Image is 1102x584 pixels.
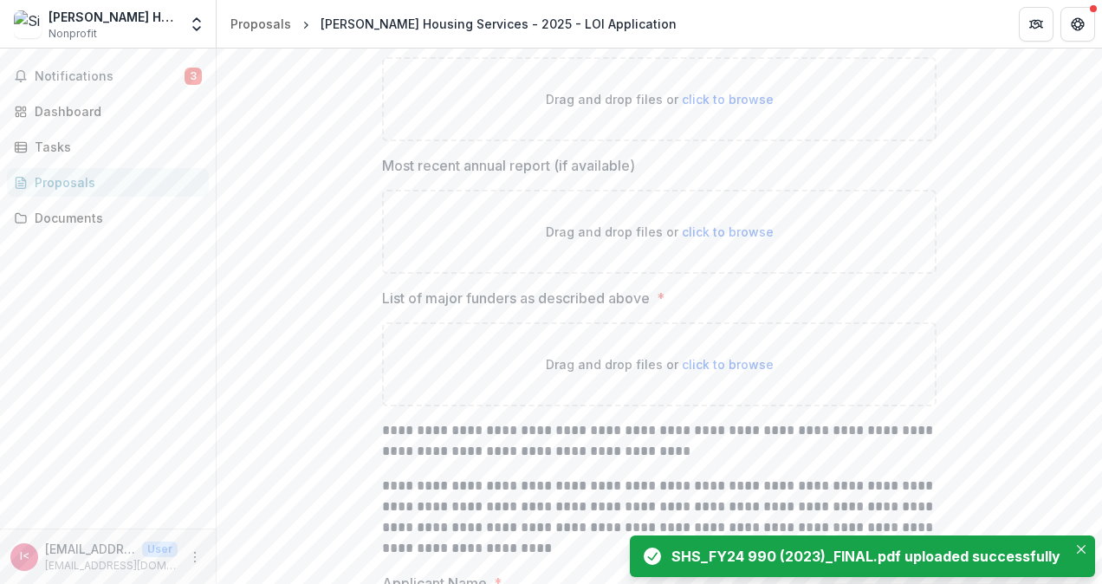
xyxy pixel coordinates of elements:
[7,168,209,197] a: Proposals
[142,542,178,557] p: User
[185,547,205,568] button: More
[230,15,291,33] div: Proposals
[7,204,209,232] a: Documents
[1071,539,1092,560] button: Close
[546,223,774,241] p: Drag and drop files or
[35,173,195,191] div: Proposals
[35,102,195,120] div: Dashboard
[682,224,774,239] span: click to browse
[224,11,298,36] a: Proposals
[623,529,1102,584] div: Notifications-bottom-right
[35,209,195,227] div: Documents
[45,540,135,558] p: [EMAIL_ADDRESS][DOMAIN_NAME] <[EMAIL_ADDRESS][DOMAIN_NAME]>
[382,288,650,308] p: List of major funders as described above
[546,355,774,373] p: Drag and drop files or
[382,155,635,176] p: Most recent annual report (if available)
[321,15,677,33] div: [PERSON_NAME] Housing Services - 2025 - LOI Application
[1060,7,1095,42] button: Get Help
[35,138,195,156] div: Tasks
[224,11,684,36] nav: breadcrumb
[7,62,209,90] button: Notifications3
[49,8,178,26] div: [PERSON_NAME] Housing Services, Inc.
[185,68,202,85] span: 3
[682,92,774,107] span: click to browse
[7,97,209,126] a: Dashboard
[35,69,185,84] span: Notifications
[546,90,774,108] p: Drag and drop files or
[49,26,97,42] span: Nonprofit
[45,558,178,574] p: [EMAIL_ADDRESS][DOMAIN_NAME]
[671,546,1060,567] div: SHS_FY24 990 (2023)_FINAL.pdf uploaded successfully
[20,551,29,562] div: info@simpsonhousing.org <info@simpsonhousing.org>
[682,357,774,372] span: click to browse
[7,133,209,161] a: Tasks
[1019,7,1053,42] button: Partners
[14,10,42,38] img: Simpson Housing Services, Inc.
[185,7,209,42] button: Open entity switcher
